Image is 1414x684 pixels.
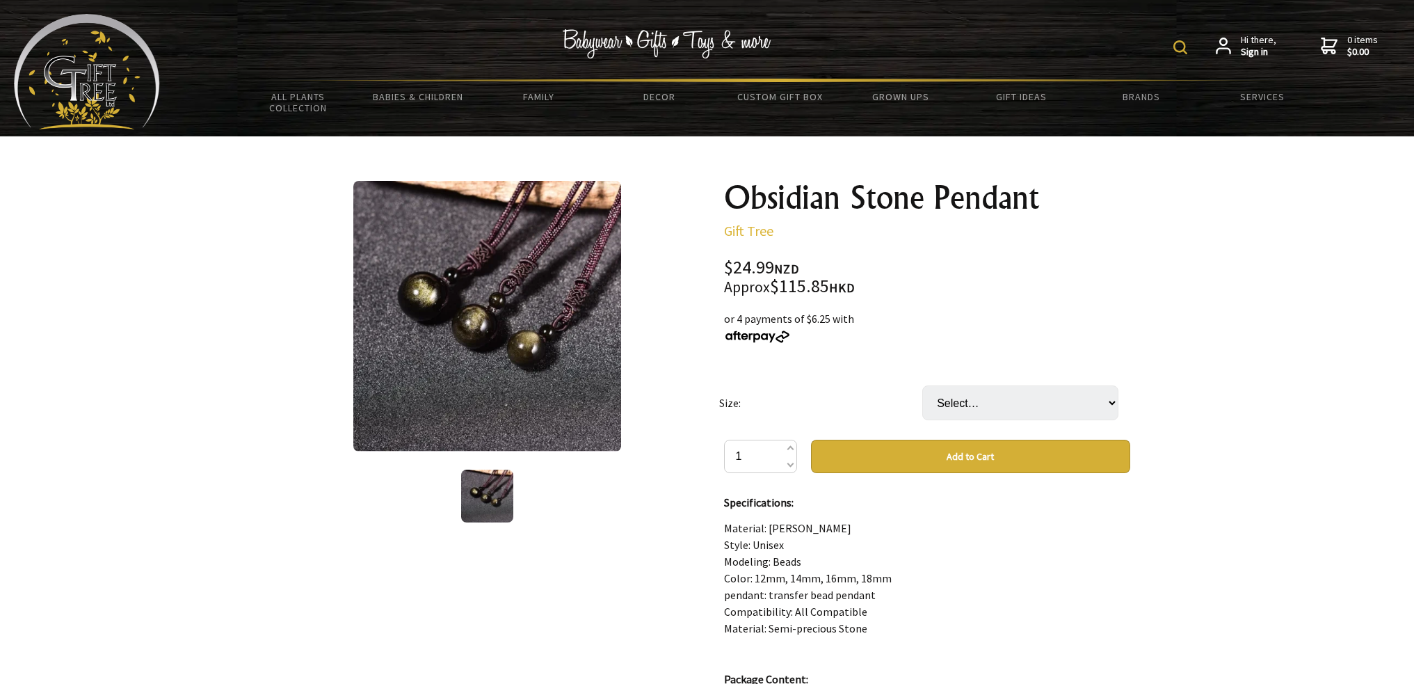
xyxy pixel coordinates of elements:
span: NZD [774,261,799,277]
span: 0 items [1347,33,1378,58]
button: Add to Cart [811,440,1130,473]
strong: Specifications: [724,495,794,509]
a: Brands [1082,82,1202,111]
span: Hi there, [1241,34,1276,58]
a: Decor [599,82,719,111]
a: Services [1202,82,1322,111]
img: Babyware - Gifts - Toys and more... [14,14,160,129]
a: Hi there,Sign in [1216,34,1276,58]
strong: $0.00 [1347,46,1378,58]
img: Obsidian Stone Pendant [461,470,513,523]
img: Obsidian Stone Pendant [353,181,621,452]
a: Grown Ups [840,82,961,111]
a: Gift Ideas [961,82,1081,111]
img: Babywear - Gifts - Toys & more [563,29,771,58]
div: or 4 payments of $6.25 with [724,310,1130,344]
small: Approx [724,278,770,296]
span: HKD [829,280,855,296]
a: All Plants Collection [238,82,358,122]
a: Custom Gift Box [720,82,840,111]
img: Afterpay [724,331,791,343]
div: $24.99 $115.85 [724,259,1130,296]
td: Size: [719,366,922,440]
a: Family [479,82,599,111]
p: Material: [PERSON_NAME] Style: Unisex Modeling: Beads Color: 12mm, 14mm, 16mm, 18mm pendant: tran... [724,520,1130,637]
h1: Obsidian Stone Pendant [724,181,1130,214]
a: 0 items$0.00 [1321,34,1378,58]
a: Babies & Children [358,82,479,111]
img: product search [1173,40,1187,54]
strong: Sign in [1241,46,1276,58]
a: Gift Tree [724,222,773,239]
